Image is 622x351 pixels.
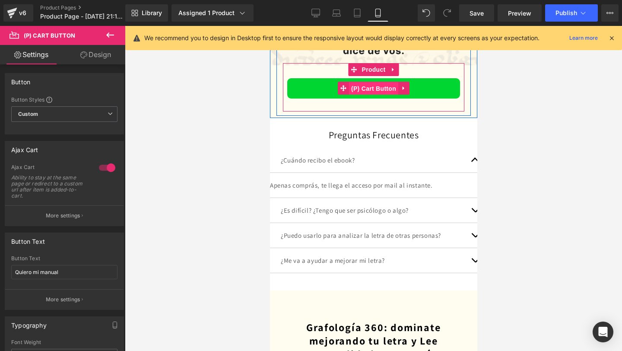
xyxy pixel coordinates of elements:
a: Laptop [326,4,347,22]
a: Learn more [566,33,601,43]
div: Ajax Cart [11,164,90,173]
a: Design [64,45,127,64]
span: Product Page - [DATE] 21:18:06 [40,13,123,20]
h2: Preguntas Frecuentes [6,103,201,115]
div: Font Weight [11,339,117,345]
div: Assigned 1 Product [178,9,247,17]
a: New Library [125,4,168,22]
p: More settings [46,296,80,303]
a: Desktop [305,4,326,22]
a: v6 [3,4,33,22]
b: Custom [18,111,38,118]
div: Button [11,73,30,86]
p: ¿Cuándo recibo el ebook? [11,128,197,140]
button: EMPEZAR AHORA [17,52,190,73]
div: Ability to stay at the same page or redirect to a custom url after item is added-to-cart. [11,175,89,199]
div: Open Intercom Messenger [593,322,613,342]
div: Button Styles [11,96,117,103]
span: (P) Cart Button [79,56,128,69]
button: Undo [418,4,435,22]
div: Ajax Cart [11,141,38,153]
a: Grafología 360: dominate mejorando tu letra y Lee Personalidades en 21 Días [11,295,197,335]
span: Product [90,37,118,50]
button: More settings [5,205,124,226]
button: More settings [5,289,124,310]
a: Preview [498,4,542,22]
button: Publish [545,4,598,22]
span: Save [470,9,484,18]
a: Expand / Collapse [128,56,140,69]
a: Mobile [368,4,388,22]
p: ¿Puedo usarlo para analizar la letra de otras personas? [11,204,197,215]
a: Product Pages [40,4,140,11]
button: More [601,4,619,22]
span: Preview [508,9,531,18]
span: Library [142,9,162,17]
div: Typography [11,317,47,329]
p: More settings [46,212,80,220]
div: v6 [17,7,28,19]
p: ¿Es difícil? ¿Tengo que ser psicólogo o algo? [11,179,197,190]
span: Publish [555,10,577,16]
span: (P) Cart Button [24,32,75,39]
a: Tablet [347,4,368,22]
p: We recommend you to design in Desktop first to ensure the responsive layout would display correct... [144,33,539,43]
div: Button Text [11,233,45,245]
div: Button Text [11,255,117,262]
button: Redo [438,4,456,22]
p: ¿Me va a ayudar a mejorar mi letra? [11,229,197,240]
a: Expand / Collapse [118,37,129,50]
